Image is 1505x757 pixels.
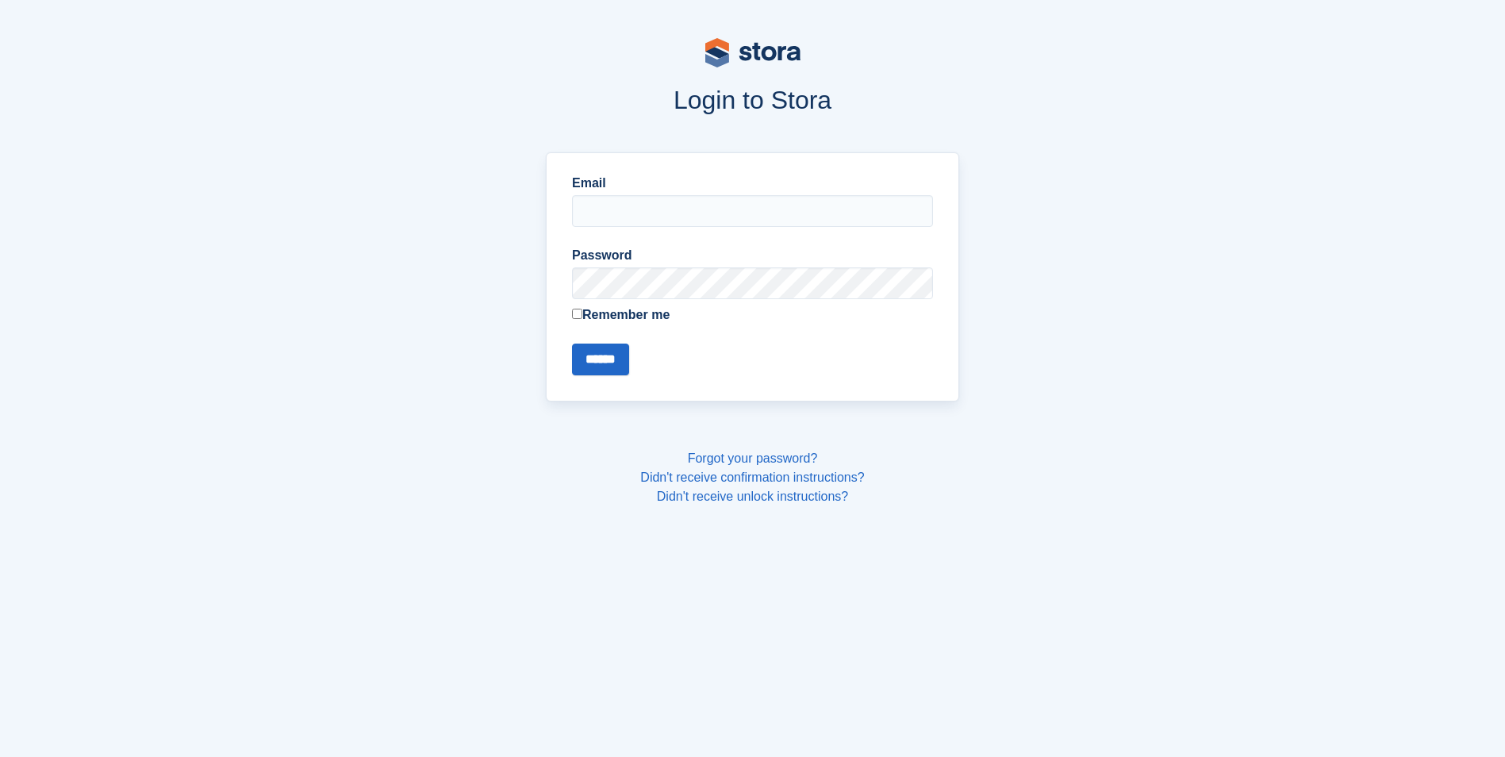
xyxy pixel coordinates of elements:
[572,305,933,325] label: Remember me
[572,246,933,265] label: Password
[688,452,818,465] a: Forgot your password?
[244,86,1262,114] h1: Login to Stora
[572,309,582,319] input: Remember me
[572,174,933,193] label: Email
[705,38,800,67] img: stora-logo-53a41332b3708ae10de48c4981b4e9114cc0af31d8433b30ea865607fb682f29.svg
[657,490,848,503] a: Didn't receive unlock instructions?
[640,471,864,484] a: Didn't receive confirmation instructions?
